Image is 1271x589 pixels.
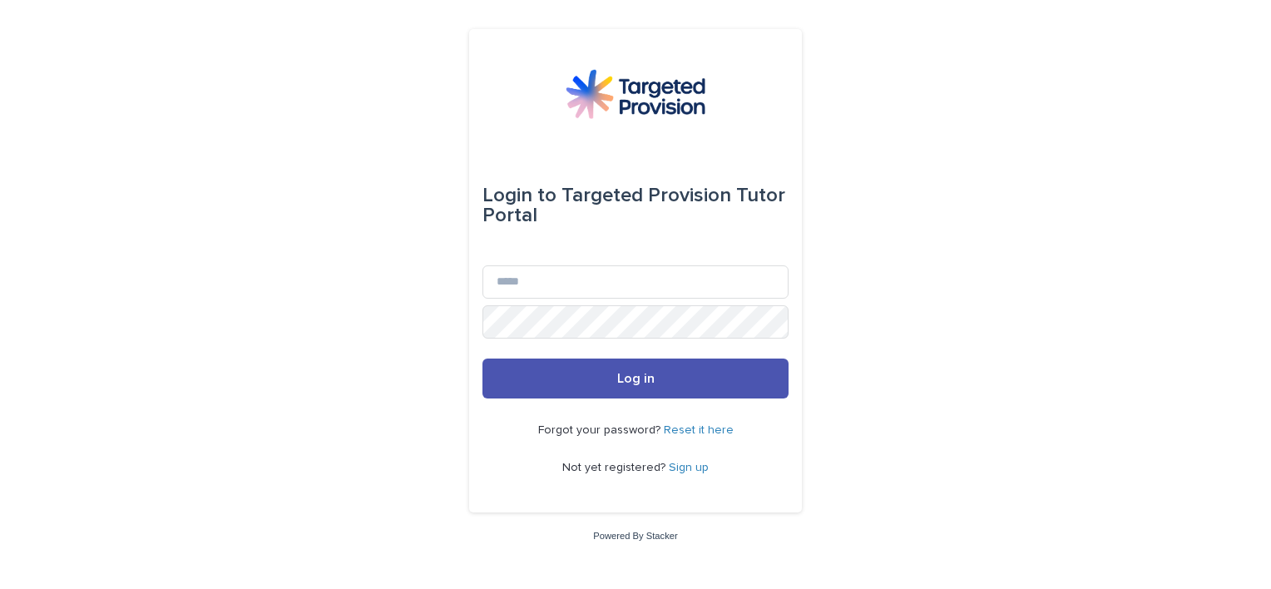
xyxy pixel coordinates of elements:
[482,186,556,205] span: Login to
[482,359,789,398] button: Log in
[562,462,669,473] span: Not yet registered?
[617,372,655,385] span: Log in
[669,462,709,473] a: Sign up
[538,424,664,436] span: Forgot your password?
[593,531,677,541] a: Powered By Stacker
[566,69,705,119] img: M5nRWzHhSzIhMunXDL62
[664,424,734,436] a: Reset it here
[482,172,789,239] div: Targeted Provision Tutor Portal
